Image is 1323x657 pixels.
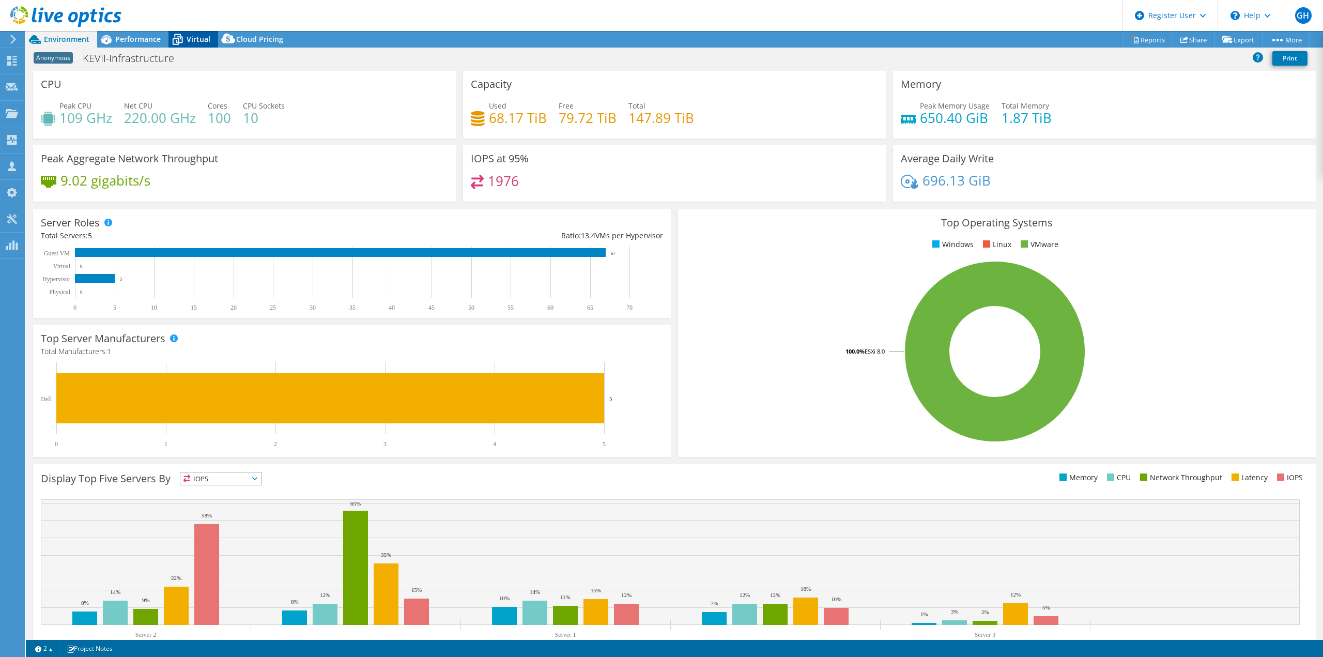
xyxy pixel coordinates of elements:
h4: 9.02 gigabits/s [60,175,150,186]
li: IOPS [1274,472,1303,483]
text: 11% [560,594,571,600]
span: Peak CPU [59,101,91,111]
svg: \n [1230,11,1240,20]
text: 12% [740,592,750,598]
text: 3 [383,440,387,448]
text: 67 [611,251,616,256]
a: Project Notes [59,642,120,655]
h4: 147.89 TiB [628,112,694,124]
h4: 109 GHz [59,112,112,124]
text: 22% [171,575,181,581]
a: More [1262,32,1310,48]
span: GH [1295,7,1312,24]
span: Net CPU [124,101,152,111]
text: Server 3 [975,631,995,638]
h4: 100 [208,112,231,124]
text: 12% [320,592,330,598]
li: CPU [1104,472,1131,483]
text: Physical [49,288,70,296]
text: 5% [1042,604,1050,610]
span: Used [489,101,506,111]
h4: 696.13 GiB [922,175,991,186]
text: 30 [310,304,316,311]
text: 15% [591,587,601,593]
text: 70 [626,304,633,311]
span: Virtual [187,34,210,44]
div: Ratio: VMs per Hypervisor [352,230,663,241]
h4: 68.17 TiB [489,112,547,124]
text: 3% [951,608,959,615]
h4: 10 [243,112,285,124]
span: Performance [115,34,161,44]
h4: 1.87 TiB [1002,112,1052,124]
a: Export [1214,32,1263,48]
li: Latency [1229,472,1268,483]
li: Linux [980,239,1011,250]
text: 2% [981,609,989,615]
h3: Capacity [471,79,512,90]
text: Server 2 [135,631,156,638]
text: 8% [291,599,299,605]
text: 15% [411,587,422,593]
text: 65 [587,304,593,311]
span: Cloud Pricing [236,34,283,44]
text: 5 [113,304,116,311]
text: 15 [191,304,197,311]
text: 58% [202,512,212,518]
li: VMware [1018,239,1058,250]
li: Network Throughput [1137,472,1222,483]
text: Dell [41,395,52,403]
text: 9% [142,597,150,603]
h3: IOPS at 95% [471,153,529,164]
text: 0 [80,264,83,269]
text: 8% [81,600,89,606]
text: 1% [920,611,928,617]
span: CPU Sockets [243,101,285,111]
text: 7% [711,600,718,606]
h4: 79.72 TiB [559,112,617,124]
text: 5 [609,395,612,402]
text: 50 [468,304,474,311]
text: 12% [1010,591,1021,598]
span: Total [628,101,645,111]
text: 12% [770,592,780,598]
text: 55 [507,304,514,311]
li: Windows [930,239,974,250]
h4: Total Manufacturers: [41,346,663,357]
a: Reports [1124,32,1173,48]
h3: Peak Aggregate Network Throughput [41,153,218,164]
span: Cores [208,101,227,111]
tspan: 100.0% [845,347,865,355]
text: 20 [230,304,237,311]
span: Free [559,101,574,111]
h3: Top Server Manufacturers [41,333,165,344]
h3: Server Roles [41,217,100,228]
text: 16% [801,586,811,592]
text: 35 [349,304,356,311]
tspan: ESXi 8.0 [865,347,885,355]
a: Print [1272,51,1307,66]
div: Total Servers: [41,230,352,241]
span: Total Memory [1002,101,1049,111]
span: 1 [107,346,111,356]
a: 2 [28,642,60,655]
text: 14% [110,589,120,595]
text: Virtual [53,263,71,270]
li: Memory [1057,472,1098,483]
text: 65% [350,500,361,507]
a: Share [1173,32,1215,48]
text: 14% [530,589,540,595]
span: IOPS [180,472,261,485]
text: 4 [493,440,496,448]
text: 40 [389,304,395,311]
text: 12% [621,592,632,598]
h3: Average Daily Write [901,153,994,164]
h3: Memory [901,79,941,90]
h3: CPU [41,79,61,90]
text: 35% [381,552,391,558]
text: Server 1 [555,631,576,638]
h4: 650.40 GiB [920,112,990,124]
h1: KEVII-Infrastructure [78,53,190,64]
h3: Top Operating Systems [686,217,1308,228]
h4: 1976 [488,175,519,187]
